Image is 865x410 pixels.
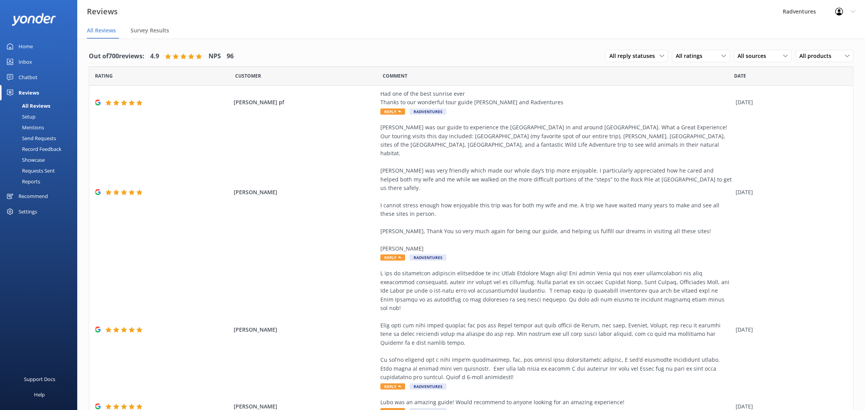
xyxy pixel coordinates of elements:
[19,188,48,204] div: Recommend
[234,325,376,334] span: [PERSON_NAME]
[383,72,407,80] span: Question
[5,165,55,176] div: Requests Sent
[19,54,32,69] div: Inbox
[676,52,707,60] span: All ratings
[799,52,836,60] span: All products
[410,383,446,390] span: Radventures
[5,100,77,111] a: All Reviews
[736,325,843,334] div: [DATE]
[87,27,116,34] span: All Reviews
[380,123,732,253] div: [PERSON_NAME] was our guide to experience the [GEOGRAPHIC_DATA] in and around [GEOGRAPHIC_DATA]. ...
[5,111,77,122] a: Setup
[736,188,843,197] div: [DATE]
[5,154,45,165] div: Showcase
[234,188,376,197] span: [PERSON_NAME]
[410,108,446,115] span: Radventures
[736,98,843,107] div: [DATE]
[5,144,77,154] a: Record Feedback
[24,371,55,387] div: Support Docs
[34,387,45,402] div: Help
[5,165,77,176] a: Requests Sent
[380,383,405,390] span: Reply
[5,176,40,187] div: Reports
[609,52,660,60] span: All reply statuses
[380,269,732,381] div: L ips do sitametcon adipiscin elitseddoe te inc Utlab Etdolore Magn aliq! Eni admin Venia qui nos...
[5,133,77,144] a: Send Requests
[234,98,376,107] span: [PERSON_NAME] pf
[380,398,732,407] div: Lubo was an amazing guide! Would recommend to anyone looking for an amazing experience!
[19,39,33,54] div: Home
[19,85,39,100] div: Reviews
[89,51,144,61] h4: Out of 700 reviews:
[5,176,77,187] a: Reports
[95,72,113,80] span: Date
[410,254,446,261] span: Radventures
[19,204,37,219] div: Settings
[235,72,261,80] span: Date
[5,154,77,165] a: Showcase
[5,100,50,111] div: All Reviews
[5,122,44,133] div: Mentions
[209,51,221,61] h4: NPS
[734,72,746,80] span: Date
[227,51,234,61] h4: 96
[5,122,77,133] a: Mentions
[380,254,405,261] span: Reply
[380,108,405,115] span: Reply
[5,144,61,154] div: Record Feedback
[5,133,56,144] div: Send Requests
[19,69,37,85] div: Chatbot
[12,13,56,26] img: yonder-white-logo.png
[150,51,159,61] h4: 4.9
[131,27,169,34] span: Survey Results
[738,52,771,60] span: All sources
[380,90,732,107] div: Had one of the best sunrise ever Thanks to our wonderful tour guide [PERSON_NAME] and Radventures
[5,111,36,122] div: Setup
[87,5,118,18] h3: Reviews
